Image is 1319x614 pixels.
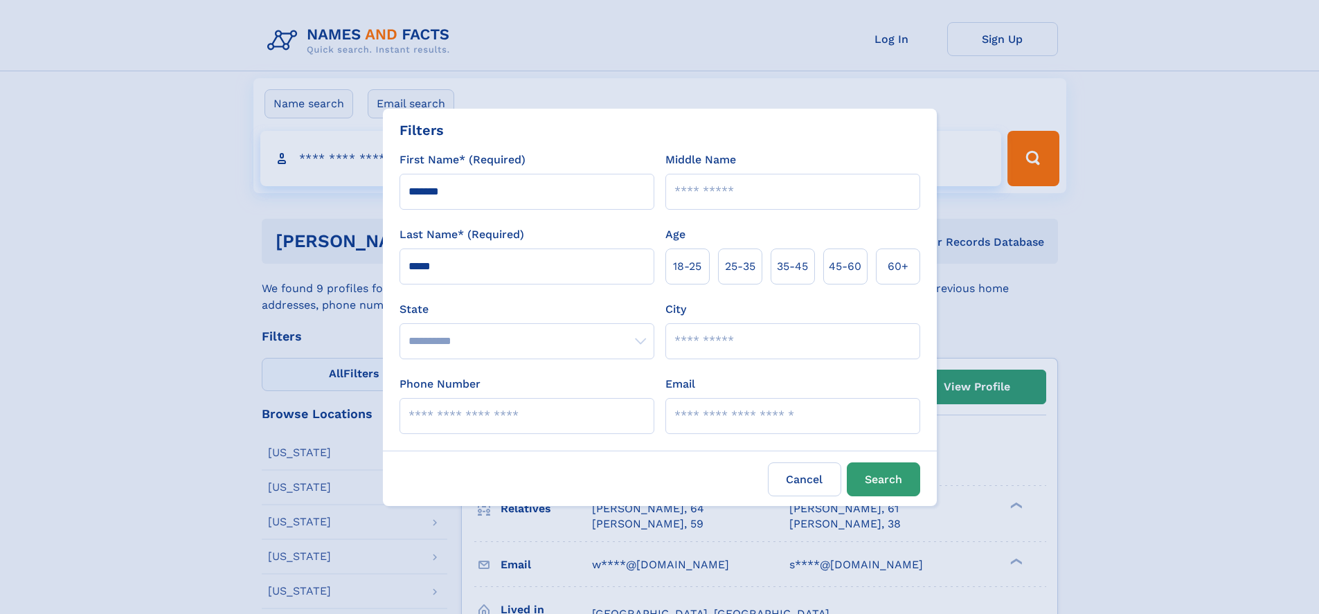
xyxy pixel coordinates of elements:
label: Last Name* (Required) [400,226,524,243]
span: 18‑25 [673,258,701,275]
span: 25‑35 [725,258,755,275]
div: Filters [400,120,444,141]
label: Age [665,226,685,243]
label: First Name* (Required) [400,152,526,168]
span: 45‑60 [829,258,861,275]
span: 60+ [888,258,908,275]
label: Cancel [768,462,841,496]
label: Email [665,376,695,392]
label: City [665,301,686,318]
label: Middle Name [665,152,736,168]
label: State [400,301,654,318]
button: Search [847,462,920,496]
label: Phone Number [400,376,481,392]
span: 35‑45 [777,258,808,275]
